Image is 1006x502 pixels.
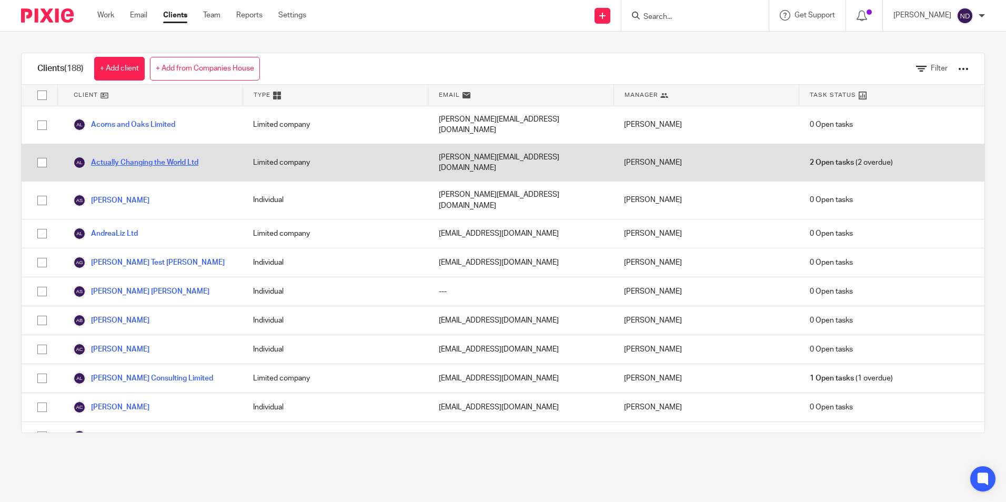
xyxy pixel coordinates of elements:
[73,430,86,443] img: svg%3E
[810,195,853,205] span: 0 Open tasks
[74,91,98,99] span: Client
[73,227,138,240] a: AndreaLiz Ltd
[428,335,613,364] div: [EMAIL_ADDRESS][DOMAIN_NAME]
[73,285,209,298] a: [PERSON_NAME] [PERSON_NAME]
[130,10,147,21] a: Email
[243,422,428,450] div: Limited company
[810,373,893,384] span: (1 overdue)
[243,335,428,364] div: Individual
[428,144,613,182] div: [PERSON_NAME][EMAIL_ADDRESS][DOMAIN_NAME]
[613,422,799,450] div: [PERSON_NAME]
[613,144,799,182] div: [PERSON_NAME]
[893,10,951,21] p: [PERSON_NAME]
[73,285,86,298] img: svg%3E
[613,219,799,248] div: [PERSON_NAME]
[810,431,893,441] span: (0 overdue)
[428,364,613,393] div: [EMAIL_ADDRESS][DOMAIN_NAME]
[94,57,145,81] a: + Add client
[203,10,220,21] a: Team
[254,91,270,99] span: Type
[428,248,613,277] div: [EMAIL_ADDRESS][DOMAIN_NAME]
[243,182,428,219] div: Individual
[428,306,613,335] div: [EMAIL_ADDRESS][DOMAIN_NAME]
[236,10,263,21] a: Reports
[810,373,854,384] span: 1 Open tasks
[73,256,225,269] a: [PERSON_NAME] Test [PERSON_NAME]
[243,106,428,144] div: Limited company
[810,286,853,297] span: 0 Open tasks
[73,156,86,169] img: svg%3E
[243,364,428,393] div: Limited company
[21,8,74,23] img: Pixie
[64,64,84,73] span: (188)
[625,91,658,99] span: Manager
[613,335,799,364] div: [PERSON_NAME]
[73,256,86,269] img: svg%3E
[97,10,114,21] a: Work
[73,194,86,207] img: svg%3E
[810,315,853,326] span: 0 Open tasks
[73,118,86,131] img: svg%3E
[163,10,187,21] a: Clients
[810,402,853,413] span: 0 Open tasks
[428,106,613,144] div: [PERSON_NAME][EMAIL_ADDRESS][DOMAIN_NAME]
[73,118,175,131] a: Acorns and Oaks Limited
[73,401,86,414] img: svg%3E
[810,431,854,441] span: 1 Open tasks
[37,63,84,74] h1: Clients
[957,7,973,24] img: svg%3E
[243,306,428,335] div: Individual
[613,277,799,306] div: [PERSON_NAME]
[243,248,428,277] div: Individual
[73,343,86,356] img: svg%3E
[613,106,799,144] div: [PERSON_NAME]
[73,430,154,443] a: Begonafalepuz Ltd
[73,314,86,327] img: svg%3E
[810,228,853,239] span: 0 Open tasks
[613,364,799,393] div: [PERSON_NAME]
[810,157,893,168] span: (2 overdue)
[613,182,799,219] div: [PERSON_NAME]
[613,393,799,421] div: [PERSON_NAME]
[428,219,613,248] div: [EMAIL_ADDRESS][DOMAIN_NAME]
[794,12,835,19] span: Get Support
[810,119,853,130] span: 0 Open tasks
[73,227,86,240] img: svg%3E
[73,372,213,385] a: [PERSON_NAME] Consulting Limited
[73,314,149,327] a: [PERSON_NAME]
[73,343,149,356] a: [PERSON_NAME]
[931,65,948,72] span: Filter
[810,91,856,99] span: Task Status
[243,393,428,421] div: Individual
[32,85,52,105] input: Select all
[428,422,613,450] div: [EMAIL_ADDRESS][DOMAIN_NAME]
[439,91,460,99] span: Email
[243,219,428,248] div: Limited company
[243,144,428,182] div: Limited company
[810,157,854,168] span: 2 Open tasks
[150,57,260,81] a: + Add from Companies House
[278,10,306,21] a: Settings
[642,13,737,22] input: Search
[428,277,613,306] div: ---
[810,257,853,268] span: 0 Open tasks
[73,401,149,414] a: [PERSON_NAME]
[428,393,613,421] div: [EMAIL_ADDRESS][DOMAIN_NAME]
[613,306,799,335] div: [PERSON_NAME]
[243,277,428,306] div: Individual
[810,344,853,355] span: 0 Open tasks
[73,194,149,207] a: [PERSON_NAME]
[73,372,86,385] img: svg%3E
[73,156,198,169] a: Actually Changing the World Ltd
[428,182,613,219] div: [PERSON_NAME][EMAIL_ADDRESS][DOMAIN_NAME]
[613,248,799,277] div: [PERSON_NAME]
